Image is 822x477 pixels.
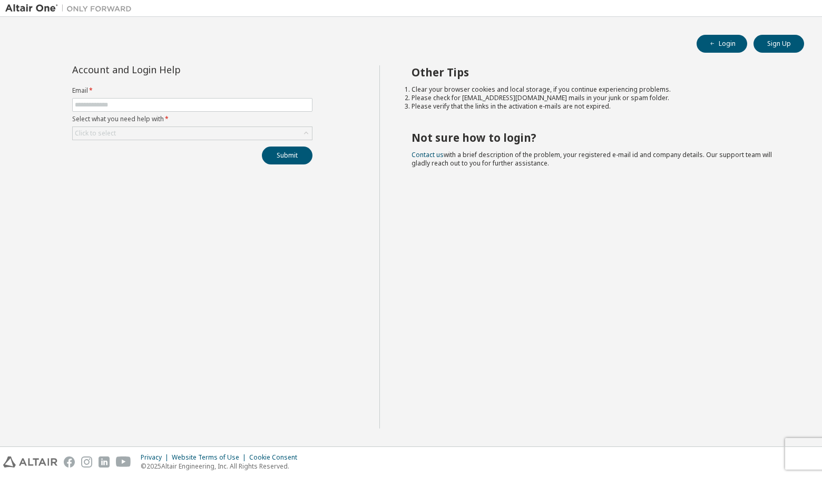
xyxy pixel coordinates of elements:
h2: Not sure how to login? [412,131,786,144]
li: Please check for [EMAIL_ADDRESS][DOMAIN_NAME] mails in your junk or spam folder. [412,94,786,102]
div: Website Terms of Use [172,453,249,462]
div: Account and Login Help [72,65,265,74]
a: Contact us [412,150,444,159]
label: Select what you need help with [72,115,312,123]
button: Login [697,35,747,53]
div: Cookie Consent [249,453,304,462]
img: linkedin.svg [99,456,110,468]
li: Please verify that the links in the activation e-mails are not expired. [412,102,786,111]
li: Clear your browser cookies and local storage, if you continue experiencing problems. [412,85,786,94]
div: Privacy [141,453,172,462]
div: Click to select [75,129,116,138]
img: Altair One [5,3,137,14]
button: Submit [262,147,312,164]
h2: Other Tips [412,65,786,79]
button: Sign Up [753,35,804,53]
img: youtube.svg [116,456,131,468]
img: instagram.svg [81,456,92,468]
img: altair_logo.svg [3,456,57,468]
span: with a brief description of the problem, your registered e-mail id and company details. Our suppo... [412,150,772,168]
label: Email [72,86,312,95]
div: Click to select [73,127,312,140]
p: © 2025 Altair Engineering, Inc. All Rights Reserved. [141,462,304,471]
img: facebook.svg [64,456,75,468]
